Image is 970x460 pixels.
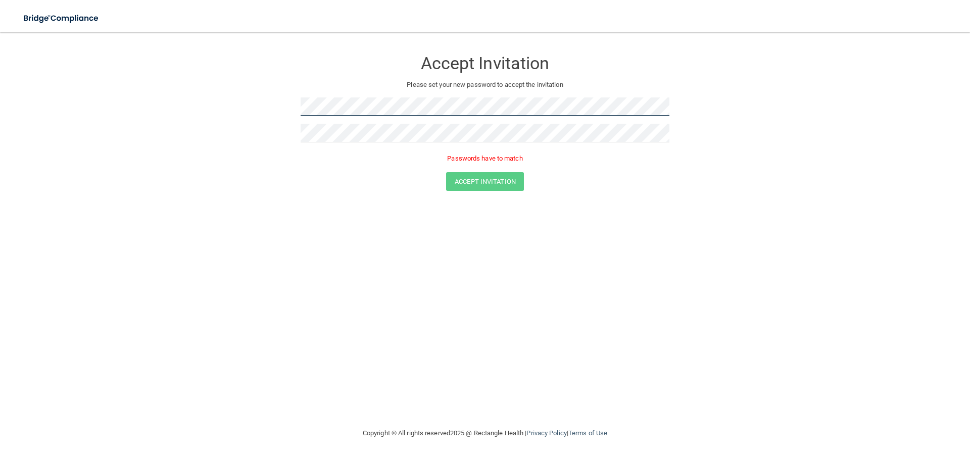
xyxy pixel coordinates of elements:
[301,417,669,449] div: Copyright © All rights reserved 2025 @ Rectangle Health | |
[446,172,524,191] button: Accept Invitation
[526,429,566,437] a: Privacy Policy
[301,54,669,73] h3: Accept Invitation
[308,79,662,91] p: Please set your new password to accept the invitation
[568,429,607,437] a: Terms of Use
[15,8,108,29] img: bridge_compliance_login_screen.278c3ca4.svg
[301,152,669,165] p: Passwords have to match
